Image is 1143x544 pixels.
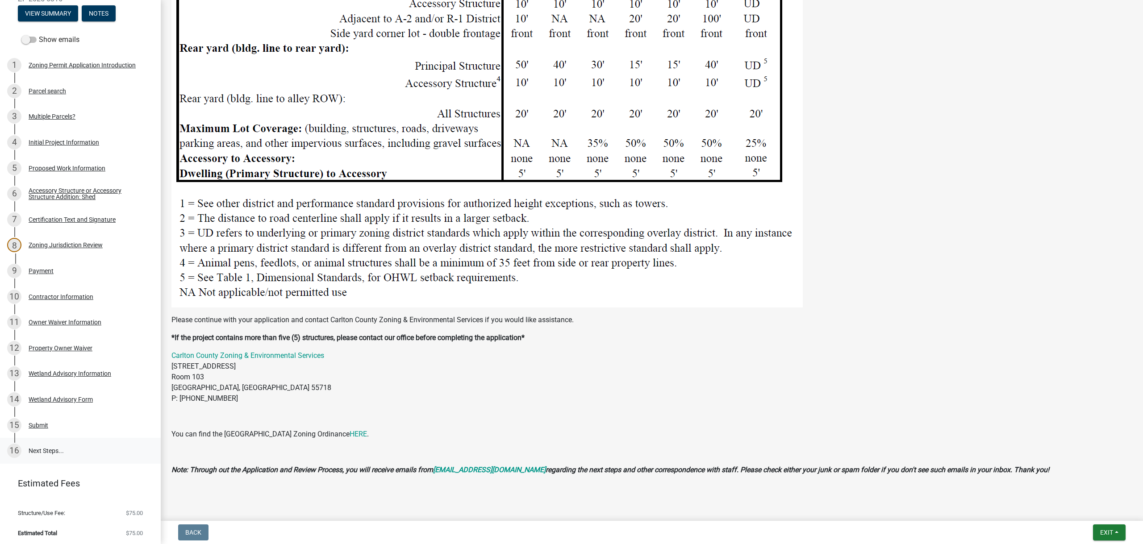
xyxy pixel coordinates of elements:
[1100,529,1113,536] span: Exit
[7,366,21,381] div: 13
[185,529,201,536] span: Back
[29,319,101,325] div: Owner Waiver Information
[171,350,1132,404] p: [STREET_ADDRESS] Room 103 [GEOGRAPHIC_DATA], [GEOGRAPHIC_DATA] 55718 P: [PHONE_NUMBER]
[29,216,116,223] div: Certification Text and Signature
[171,351,324,360] a: Carlton County Zoning & Environmental Services
[7,444,21,458] div: 16
[7,264,21,278] div: 9
[82,5,116,21] button: Notes
[29,88,66,94] div: Parcel search
[29,62,136,68] div: Zoning Permit Application Introduction
[171,465,433,474] strong: Note: Through out the Application and Review Process, you will receive emails from
[29,139,99,145] div: Initial Project Information
[7,212,21,227] div: 7
[29,345,92,351] div: Property Owner Waiver
[7,58,21,72] div: 1
[29,422,48,428] div: Submit
[171,333,525,342] strong: *If the project contains more than five (5) structures, please contact our office before completi...
[1093,524,1126,540] button: Exit
[18,530,57,536] span: Estimated Total
[7,474,146,492] a: Estimated Fees
[21,34,79,45] label: Show emails
[82,11,116,18] wm-modal-confirm: Notes
[178,524,209,540] button: Back
[126,510,143,516] span: $75.00
[171,429,1132,440] p: You can find the [GEOGRAPHIC_DATA] Zoning Ordinance .
[7,84,21,98] div: 2
[171,315,1132,325] p: Please continue with your application and contact Carlton County Zoning & Environmental Services ...
[7,109,21,124] div: 3
[7,135,21,149] div: 4
[7,290,21,304] div: 10
[7,187,21,201] div: 6
[29,165,105,171] div: Proposed Work Information
[18,11,78,18] wm-modal-confirm: Summary
[7,161,21,175] div: 5
[29,242,103,248] div: Zoning Jurisdiction Review
[7,238,21,252] div: 8
[546,465,1049,474] strong: regarding the next steps and other correspondence with staff. Please check either your junk or sp...
[29,268,54,274] div: Payment
[29,396,93,403] div: Wetland Advisory Form
[350,430,367,438] a: HERE
[433,465,546,474] a: [EMAIL_ADDRESS][DOMAIN_NAME]
[29,294,93,300] div: Contractor Information
[7,418,21,432] div: 15
[7,392,21,407] div: 14
[18,510,65,516] span: Structure/Use Fee:
[29,370,111,377] div: Wetland Advisory Information
[7,341,21,355] div: 12
[126,530,143,536] span: $75.00
[7,315,21,329] div: 11
[18,5,78,21] button: View Summary
[29,113,75,120] div: Multiple Parcels?
[29,187,146,200] div: Accessory Structure or Accessory Structure Addition: Shed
